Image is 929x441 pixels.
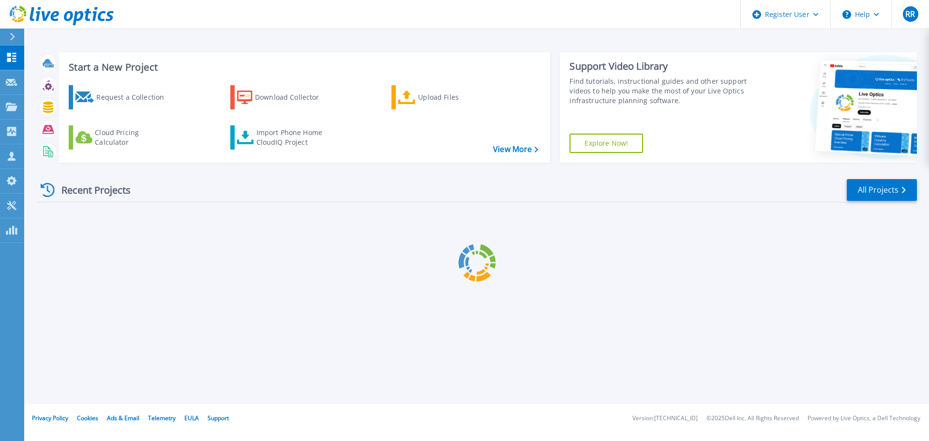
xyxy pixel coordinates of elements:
div: Download Collector [255,88,332,107]
li: © 2025 Dell Inc. All Rights Reserved [706,415,799,422]
a: Privacy Policy [32,414,68,422]
a: Ads & Email [107,414,139,422]
div: Request a Collection [96,88,174,107]
h3: Start a New Project [69,62,538,73]
div: Find tutorials, instructional guides and other support videos to help you make the most of your L... [569,76,751,106]
a: Explore Now! [569,134,643,153]
a: EULA [184,414,199,422]
a: All Projects [847,179,917,201]
a: View More [493,145,538,154]
span: RR [905,10,915,18]
a: Cookies [77,414,98,422]
a: Request a Collection [69,85,177,109]
a: Upload Files [391,85,499,109]
div: Recent Projects [37,178,144,202]
a: Support [208,414,229,422]
a: Download Collector [230,85,338,109]
li: Version: [TECHNICAL_ID] [632,415,698,422]
div: Import Phone Home CloudIQ Project [256,128,332,147]
a: Telemetry [148,414,176,422]
a: Cloud Pricing Calculator [69,125,177,150]
div: Cloud Pricing Calculator [95,128,172,147]
li: Powered by Live Optics, a Dell Technology [808,415,920,422]
div: Support Video Library [569,60,751,73]
div: Upload Files [418,88,495,107]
